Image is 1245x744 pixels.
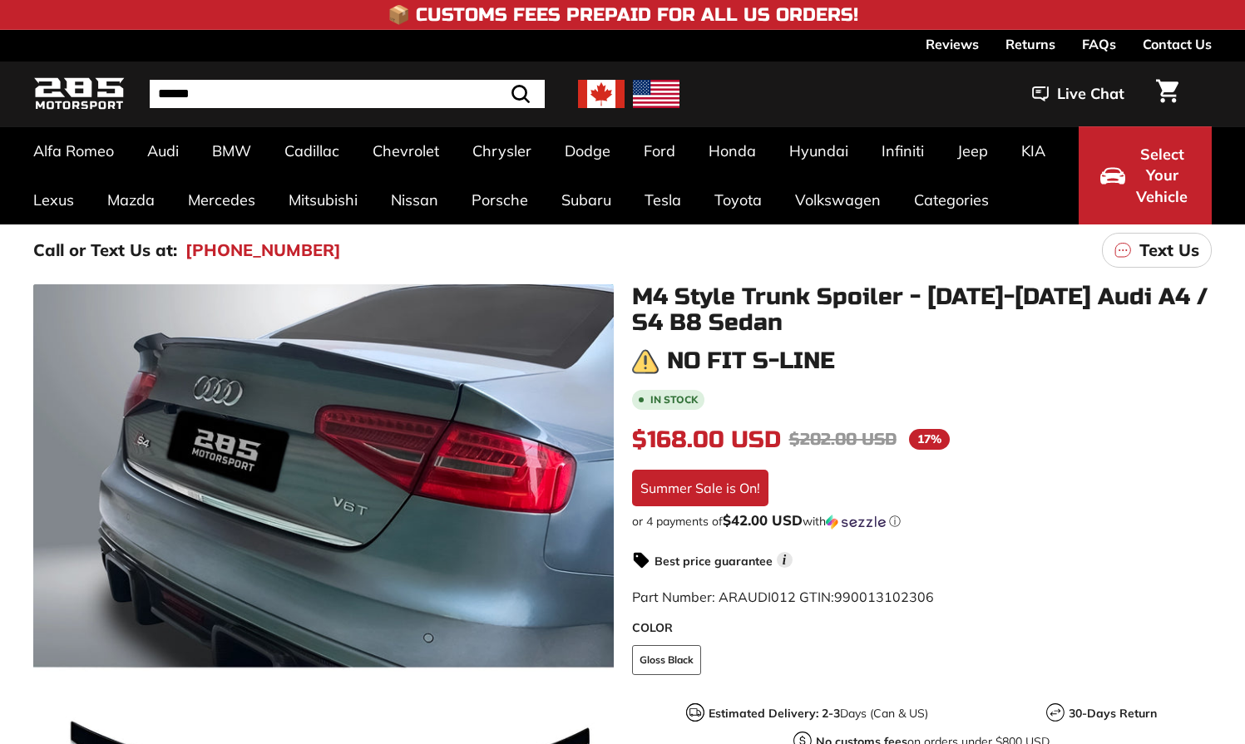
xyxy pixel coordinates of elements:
a: BMW [195,126,268,175]
a: FAQs [1082,30,1116,58]
span: $202.00 USD [789,429,897,450]
a: Hyundai [773,126,865,175]
a: Ford [627,126,692,175]
a: Chevrolet [356,126,456,175]
span: $168.00 USD [632,426,781,454]
a: Mercedes [171,175,272,224]
b: In stock [650,395,698,405]
div: or 4 payments of$42.00 USDwithSezzle Click to learn more about Sezzle [632,513,1213,530]
h3: No fit S-Line [667,348,835,374]
button: Select Your Vehicle [1079,126,1212,224]
span: Select Your Vehicle [1134,144,1190,208]
a: Cadillac [268,126,356,175]
a: [PHONE_NUMBER] [185,238,341,263]
strong: Estimated Delivery: 2-3 [709,706,840,721]
span: Part Number: ARAUDI012 GTIN: [632,589,934,605]
a: Audi [131,126,195,175]
a: Mazda [91,175,171,224]
div: Summer Sale is On! [632,470,768,506]
h1: M4 Style Trunk Spoiler - [DATE]-[DATE] Audi A4 / S4 B8 Sedan [632,284,1213,336]
a: Dodge [548,126,627,175]
p: Call or Text Us at: [33,238,177,263]
img: warning.png [632,348,659,375]
a: Nissan [374,175,455,224]
a: Tesla [628,175,698,224]
a: Cart [1146,66,1188,122]
a: Alfa Romeo [17,126,131,175]
strong: Best price guarantee [655,554,773,569]
a: Contact Us [1143,30,1212,58]
a: Jeep [941,126,1005,175]
input: Search [150,80,545,108]
p: Days (Can & US) [709,705,928,722]
span: $42.00 USD [723,511,803,529]
a: Chrysler [456,126,548,175]
img: Sezzle [826,515,886,530]
label: COLOR [632,619,1213,637]
p: Text Us [1139,238,1199,263]
strong: 30-Days Return [1069,706,1157,721]
a: Reviews [926,30,979,58]
a: Text Us [1102,233,1212,268]
span: Live Chat [1057,83,1124,105]
a: Subaru [545,175,628,224]
div: or 4 payments of with [632,513,1213,530]
a: Porsche [455,175,545,224]
a: Categories [897,175,1005,224]
a: KIA [1005,126,1062,175]
h4: 📦 Customs Fees Prepaid for All US Orders! [388,5,858,25]
a: Returns [1005,30,1055,58]
img: Logo_285_Motorsport_areodynamics_components [33,75,125,114]
a: Infiniti [865,126,941,175]
a: Honda [692,126,773,175]
span: 17% [909,429,950,450]
span: i [777,552,793,568]
a: Mitsubishi [272,175,374,224]
a: Toyota [698,175,778,224]
a: Lexus [17,175,91,224]
a: Volkswagen [778,175,897,224]
button: Live Chat [1010,73,1146,115]
span: 990013102306 [834,589,934,605]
